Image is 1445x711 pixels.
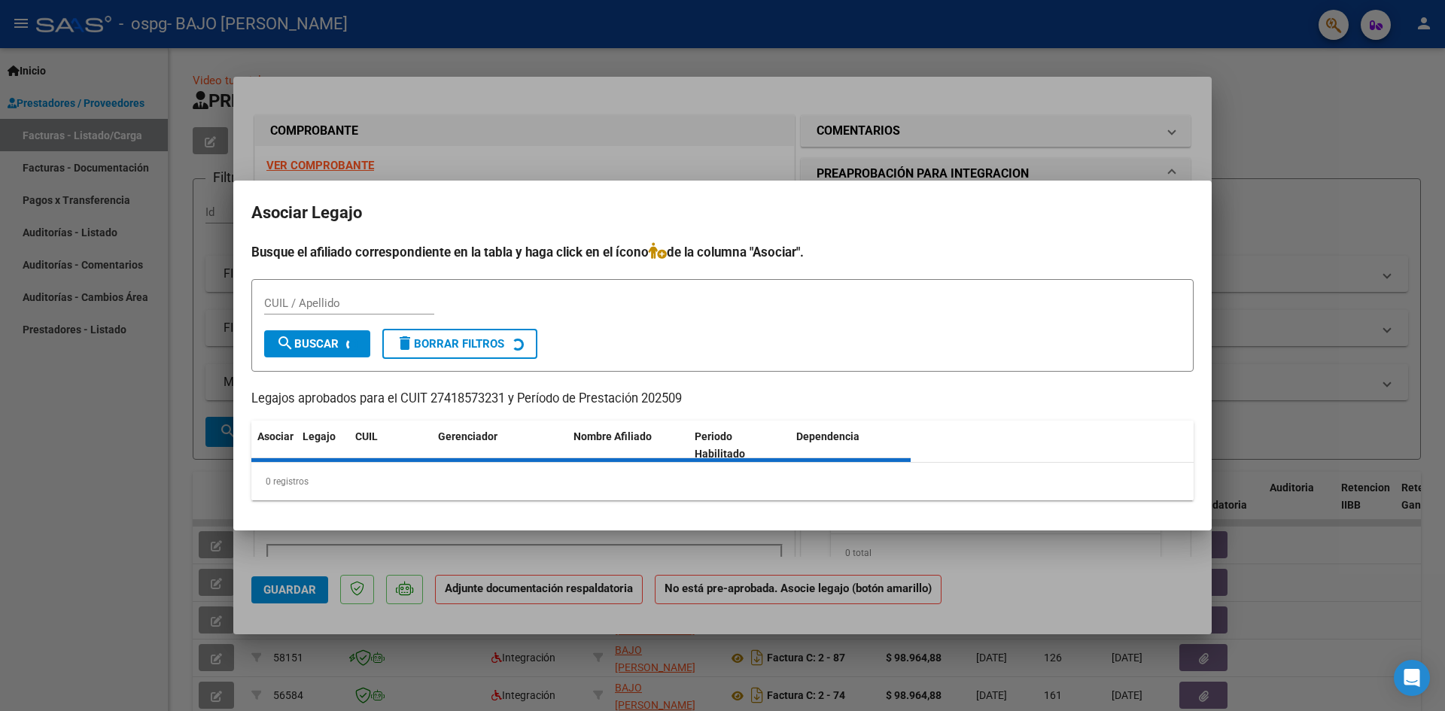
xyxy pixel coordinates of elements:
span: Legajo [303,430,336,442]
span: Asociar [257,430,294,442]
div: Open Intercom Messenger [1394,660,1430,696]
datatable-header-cell: Asociar [251,421,297,470]
datatable-header-cell: Periodo Habilitado [689,421,790,470]
span: Gerenciador [438,430,497,442]
button: Buscar [264,330,370,357]
h2: Asociar Legajo [251,199,1194,227]
mat-icon: search [276,334,294,352]
span: Buscar [276,337,339,351]
span: Dependencia [796,430,859,442]
button: Borrar Filtros [382,329,537,359]
datatable-header-cell: Legajo [297,421,349,470]
span: Borrar Filtros [396,337,504,351]
datatable-header-cell: Dependencia [790,421,911,470]
mat-icon: delete [396,334,414,352]
h4: Busque el afiliado correspondiente en la tabla y haga click en el ícono de la columna "Asociar". [251,242,1194,262]
datatable-header-cell: Nombre Afiliado [567,421,689,470]
span: Nombre Afiliado [573,430,652,442]
span: Periodo Habilitado [695,430,745,460]
p: Legajos aprobados para el CUIT 27418573231 y Período de Prestación 202509 [251,390,1194,409]
div: 0 registros [251,463,1194,500]
span: CUIL [355,430,378,442]
datatable-header-cell: CUIL [349,421,432,470]
datatable-header-cell: Gerenciador [432,421,567,470]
